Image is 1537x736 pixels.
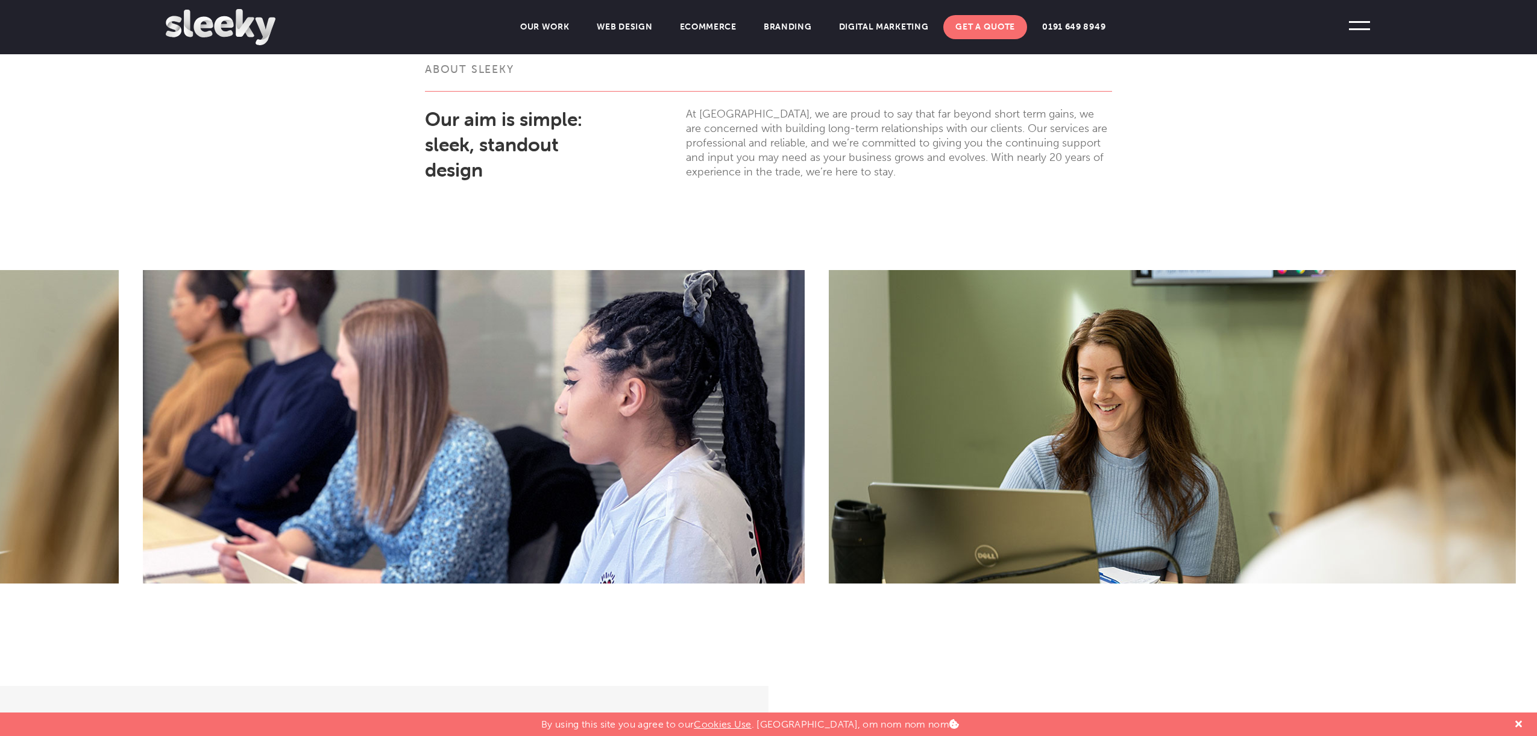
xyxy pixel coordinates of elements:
[686,107,1112,179] p: At [GEOGRAPHIC_DATA], we are proud to say that far beyond short term gains, we are concerned with...
[425,107,617,183] h2: Our aim is simple: sleek, standout design
[585,15,665,39] a: Web Design
[1030,15,1117,39] a: 0191 649 8949
[829,270,1516,583] img: Jane
[166,9,275,45] img: Sleeky Web Design Newcastle
[425,62,1112,92] h3: About Sleeky
[752,15,824,39] a: Branding
[508,15,582,39] a: Our Work
[668,15,749,39] a: Ecommerce
[943,15,1027,39] a: Get A Quote
[143,270,805,583] img: Sleeky Team
[827,15,941,39] a: Digital Marketing
[541,712,959,730] p: By using this site you agree to our . [GEOGRAPHIC_DATA], om nom nom nom
[694,719,752,730] a: Cookies Use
